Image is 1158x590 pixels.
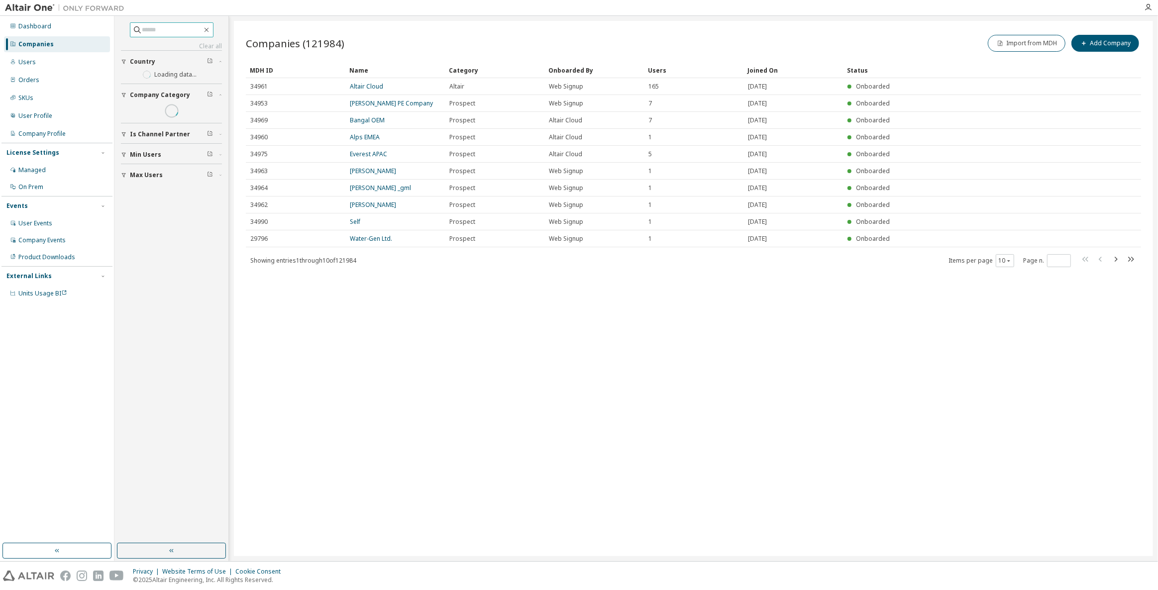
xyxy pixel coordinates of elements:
[350,116,385,124] a: Bangal OEM
[856,167,890,175] span: Onboarded
[648,99,652,107] span: 7
[548,62,640,78] div: Onboarded By
[121,164,222,186] button: Max Users
[3,571,54,581] img: altair_logo.svg
[449,62,540,78] div: Category
[6,202,28,210] div: Events
[748,99,767,107] span: [DATE]
[549,116,582,124] span: Altair Cloud
[350,82,383,91] a: Altair Cloud
[748,184,767,192] span: [DATE]
[349,62,441,78] div: Name
[1023,254,1071,267] span: Page n.
[250,116,268,124] span: 34969
[948,254,1014,267] span: Items per page
[847,62,1081,78] div: Status
[130,171,163,179] span: Max Users
[207,171,213,179] span: Clear filter
[856,150,890,158] span: Onboarded
[856,99,890,107] span: Onboarded
[18,130,66,138] div: Company Profile
[350,217,360,226] a: Self
[549,184,583,192] span: Web Signup
[449,167,475,175] span: Prospect
[6,149,59,157] div: License Settings
[250,184,268,192] span: 34964
[18,166,46,174] div: Managed
[748,201,767,209] span: [DATE]
[18,94,33,102] div: SKUs
[549,235,583,243] span: Web Signup
[748,83,767,91] span: [DATE]
[449,99,475,107] span: Prospect
[207,58,213,66] span: Clear filter
[250,256,356,265] span: Showing entries 1 through 10 of 121984
[748,150,767,158] span: [DATE]
[250,235,268,243] span: 29796
[250,99,268,107] span: 34953
[207,130,213,138] span: Clear filter
[748,116,767,124] span: [DATE]
[18,183,43,191] div: On Prem
[6,272,52,280] div: External Links
[856,234,890,243] span: Onboarded
[449,133,475,141] span: Prospect
[121,42,222,50] a: Clear all
[121,123,222,145] button: Is Channel Partner
[856,217,890,226] span: Onboarded
[207,91,213,99] span: Clear filter
[549,133,582,141] span: Altair Cloud
[449,218,475,226] span: Prospect
[998,257,1012,265] button: 10
[748,218,767,226] span: [DATE]
[250,83,268,91] span: 34961
[350,184,411,192] a: [PERSON_NAME] _gml
[246,36,344,50] span: Companies (121984)
[207,151,213,159] span: Clear filter
[130,58,155,66] span: Country
[235,568,287,576] div: Cookie Consent
[856,116,890,124] span: Onboarded
[350,133,380,141] a: Alps EMEA
[121,144,222,166] button: Min Users
[856,133,890,141] span: Onboarded
[109,571,124,581] img: youtube.svg
[18,236,66,244] div: Company Events
[93,571,104,581] img: linkedin.svg
[449,83,464,91] span: Altair
[130,151,161,159] span: Min Users
[133,568,162,576] div: Privacy
[988,35,1065,52] button: Import from MDH
[856,200,890,209] span: Onboarded
[449,150,475,158] span: Prospect
[121,51,222,73] button: Country
[648,150,652,158] span: 5
[648,184,652,192] span: 1
[350,99,433,107] a: [PERSON_NAME] PE Company
[350,150,387,158] a: Everest APAC
[133,576,287,584] p: © 2025 Altair Engineering, Inc. All Rights Reserved.
[350,167,396,175] a: [PERSON_NAME]
[350,234,392,243] a: Water-Gen Ltd.
[250,62,341,78] div: MDH ID
[549,150,582,158] span: Altair Cloud
[250,167,268,175] span: 34963
[250,133,268,141] span: 34960
[748,167,767,175] span: [DATE]
[155,71,197,79] label: Loading data...
[77,571,87,581] img: instagram.svg
[549,218,583,226] span: Web Signup
[350,200,396,209] a: [PERSON_NAME]
[1071,35,1139,52] button: Add Company
[130,130,190,138] span: Is Channel Partner
[250,218,268,226] span: 34990
[18,112,52,120] div: User Profile
[648,83,659,91] span: 165
[748,235,767,243] span: [DATE]
[18,76,39,84] div: Orders
[449,116,475,124] span: Prospect
[18,253,75,261] div: Product Downloads
[18,289,67,297] span: Units Usage BI
[5,3,129,13] img: Altair One
[648,167,652,175] span: 1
